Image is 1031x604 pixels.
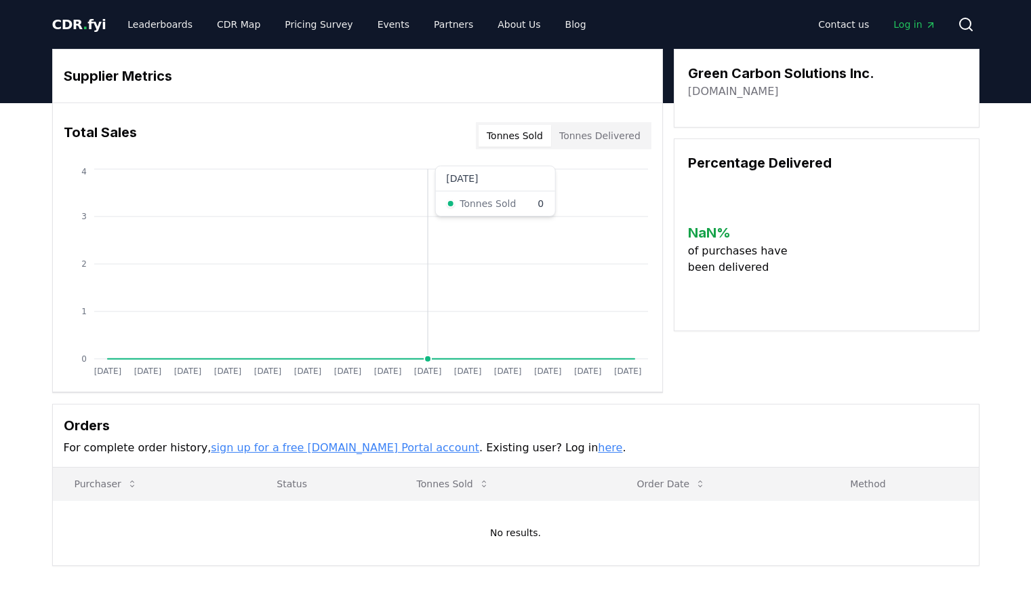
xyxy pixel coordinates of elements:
[487,12,551,37] a: About Us
[373,366,401,376] tspan: [DATE]
[574,366,602,376] tspan: [DATE]
[53,500,979,565] td: No results.
[294,366,321,376] tspan: [DATE]
[893,18,935,31] span: Log in
[117,12,203,37] a: Leaderboards
[81,307,87,316] tspan: 1
[367,12,420,37] a: Events
[406,470,500,497] button: Tonnes Sold
[688,223,798,243] h3: NaN %
[52,15,106,34] a: CDR.fyi
[64,470,148,497] button: Purchaser
[214,366,241,376] tspan: [DATE]
[688,153,965,173] h3: Percentage Delivered
[423,12,484,37] a: Partners
[688,83,779,100] a: [DOMAIN_NAME]
[211,441,479,454] a: sign up for a free [DOMAIN_NAME] Portal account
[117,12,597,37] nav: Main
[52,16,106,33] span: CDR fyi
[83,16,87,33] span: .
[254,366,281,376] tspan: [DATE]
[807,12,946,37] nav: Main
[554,12,597,37] a: Blog
[333,366,361,376] tspan: [DATE]
[64,440,968,456] p: For complete order history, . Existing user? Log in .
[551,125,649,147] button: Tonnes Delivered
[614,366,642,376] tspan: [DATE]
[688,243,798,276] p: of purchases have been delivered
[839,477,967,491] p: Method
[688,63,874,83] h3: Green Carbon Solutions Inc.
[266,477,384,491] p: Status
[206,12,271,37] a: CDR Map
[414,366,442,376] tspan: [DATE]
[807,12,880,37] a: Contact us
[626,470,716,497] button: Order Date
[94,366,121,376] tspan: [DATE]
[81,167,87,176] tspan: 4
[494,366,522,376] tspan: [DATE]
[534,366,562,376] tspan: [DATE]
[64,66,651,86] h3: Supplier Metrics
[883,12,946,37] a: Log in
[81,259,87,269] tspan: 2
[134,366,161,376] tspan: [DATE]
[598,441,622,454] a: here
[274,12,363,37] a: Pricing Survey
[454,366,482,376] tspan: [DATE]
[81,354,87,364] tspan: 0
[64,415,968,436] h3: Orders
[81,212,87,221] tspan: 3
[64,122,137,149] h3: Total Sales
[174,366,201,376] tspan: [DATE]
[479,125,551,147] button: Tonnes Sold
